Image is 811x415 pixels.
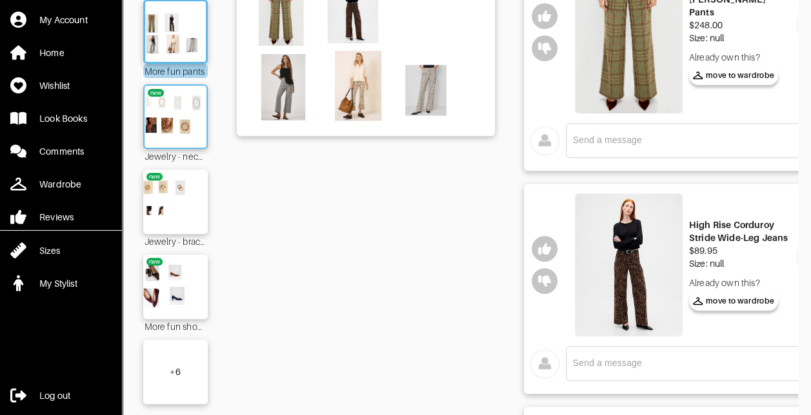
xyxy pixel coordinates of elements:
[39,389,70,402] div: Log out
[689,276,790,289] div: Already own this?
[143,319,208,333] div: More fun shoes
[575,193,683,337] img: High Rise Corduroy Stride Wide-Leg Jeans
[689,51,790,64] div: Already own this?
[530,126,559,155] img: avatar
[141,92,210,141] img: Outfit Jewelry - necklaces
[170,365,180,378] div: + 6
[689,66,779,85] button: move to wardrobe
[39,112,87,125] div: Look Books
[139,176,212,227] img: Outfit Jewelry - bracelets and earrings
[39,79,70,92] div: Wishlist
[143,234,208,248] div: Jewelry - bracelets and earrings
[530,349,559,378] img: avatar
[39,46,65,59] div: Home
[39,145,84,158] div: Comments
[693,70,775,81] span: move to wardrobe
[149,173,161,180] div: new
[39,277,77,290] div: My Stylist
[39,14,88,26] div: My Account
[149,258,161,265] div: new
[143,149,208,163] div: Jewelry - necklaces
[39,211,74,224] div: Reviews
[139,261,212,313] img: Outfit More fun shoes
[689,257,790,270] div: Size: null
[689,19,790,32] div: $248.00
[39,178,81,191] div: Wardrobe
[693,295,775,307] span: move to wardrobe
[150,89,162,97] div: new
[689,291,779,311] button: move to wardrobe
[39,244,60,257] div: Sizes
[689,244,790,257] div: $89.95
[141,8,209,55] img: Outfit More fun pants
[689,218,790,244] div: High Rise Corduroy Stride Wide-Leg Jeans
[143,64,208,78] div: More fun pants
[689,32,790,44] div: Size: null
